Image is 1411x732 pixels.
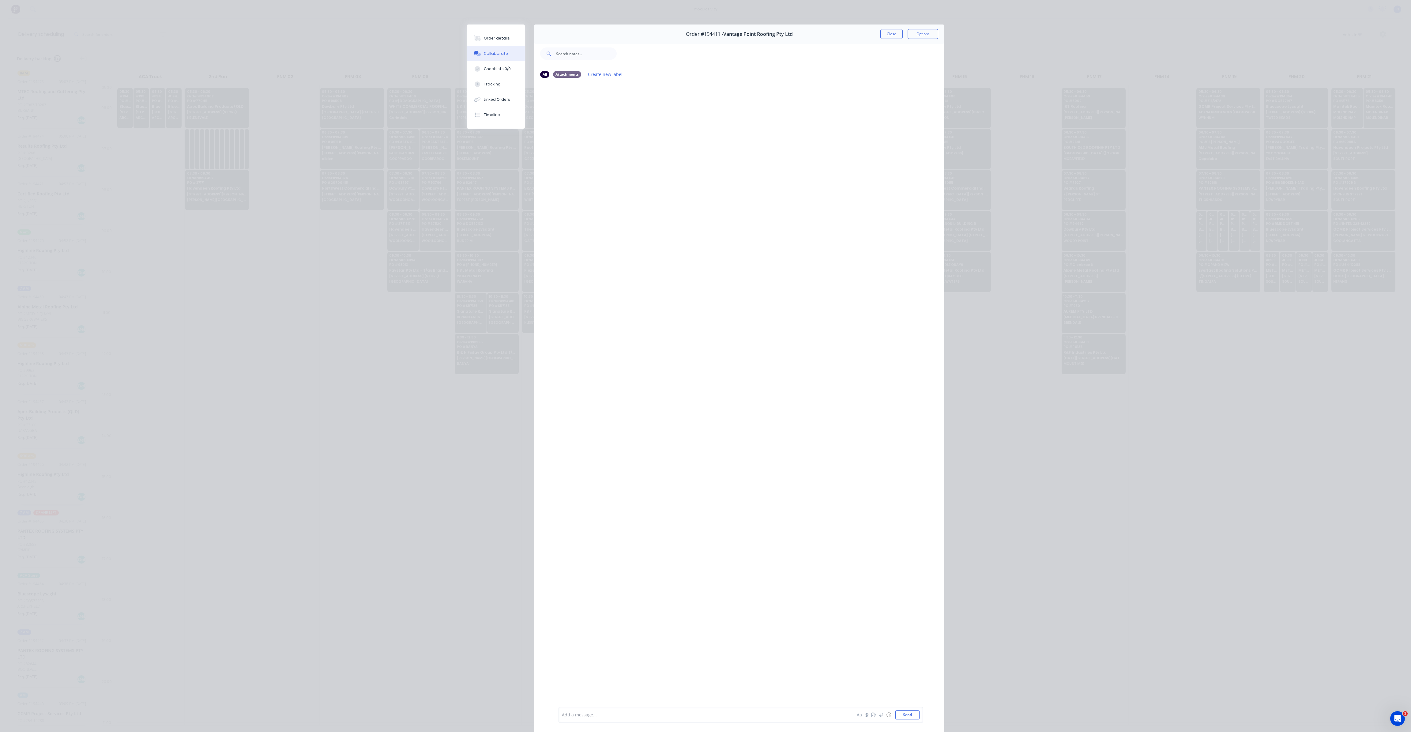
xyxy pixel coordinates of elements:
[880,29,903,39] button: Close
[467,77,525,92] button: Tracking
[856,711,863,719] button: Aa
[895,710,920,719] button: Send
[467,107,525,123] button: Timeline
[484,51,508,56] div: Collaborate
[484,66,511,72] div: Checklists 0/0
[556,47,617,60] input: Search notes...
[863,711,870,719] button: @
[484,97,510,102] div: Linked Orders
[1390,711,1405,726] iframe: Intercom live chat
[1403,711,1408,716] span: 1
[467,61,525,77] button: Checklists 0/0
[908,29,938,39] button: Options
[723,31,793,37] span: Vantage Point Roofing Pty Ltd
[467,31,525,46] button: Order details
[484,112,500,118] div: Timeline
[585,70,626,78] button: Create new label
[540,71,549,78] div: All
[553,71,581,78] div: Attachments
[885,711,892,719] button: ☺
[484,81,501,87] div: Tracking
[467,46,525,61] button: Collaborate
[467,92,525,107] button: Linked Orders
[686,31,723,37] span: Order #194411 -
[484,36,510,41] div: Order details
